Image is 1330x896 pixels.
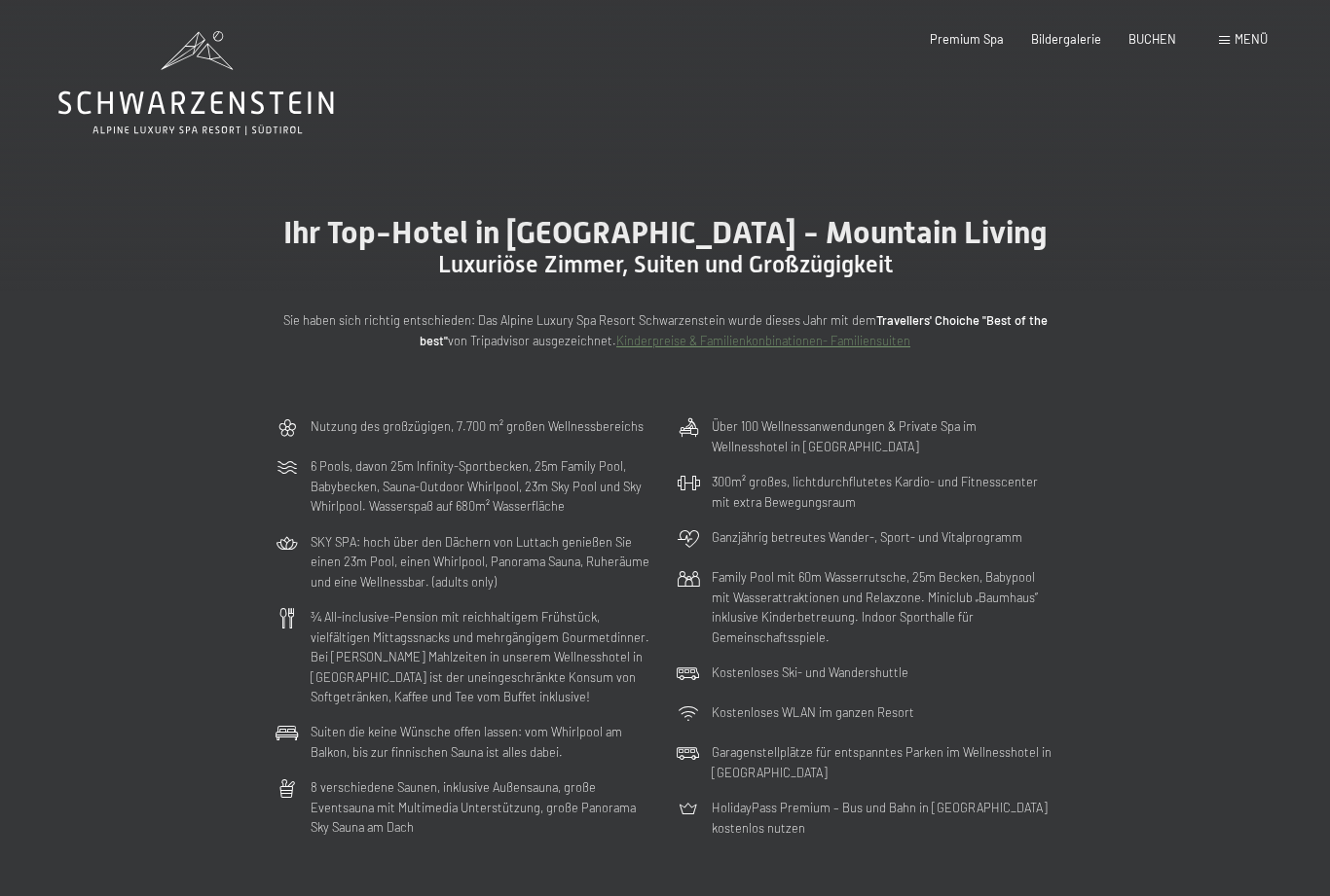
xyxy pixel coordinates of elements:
p: Kostenloses Ski- und Wandershuttle [712,663,908,682]
a: Kinderpreise & Familienkonbinationen- Familiensuiten [616,333,910,348]
p: Family Pool mit 60m Wasserrutsche, 25m Becken, Babypool mit Wasserattraktionen und Relaxzone. Min... [712,567,1054,647]
span: Luxuriöse Zimmer, Suiten und Großzügigkeit [438,251,893,278]
strong: Travellers' Choiche "Best of the best" [420,312,1048,347]
p: Über 100 Wellnessanwendungen & Private Spa im Wellnesshotel in [GEOGRAPHIC_DATA] [712,416,1054,456]
p: 6 Pools, davon 25m Infinity-Sportbecken, 25m Family Pool, Babybecken, Sauna-Outdoor Whirlpool, 23... [311,456,653,516]
span: Ihr Top-Hotel in [GEOGRAPHIC_DATA] - Mountain Living [283,214,1048,251]
p: 300m² großes, lichtdurchflutetes Kardio- und Fitnesscenter mit extra Bewegungsraum [712,472,1054,512]
p: 8 verschiedene Saunen, inklusive Außensauna, große Eventsauna mit Multimedia Unterstützung, große... [311,777,653,837]
p: Garagenstellplätze für entspanntes Parken im Wellnesshotel in [GEOGRAPHIC_DATA] [712,742,1054,782]
p: Suiten die keine Wünsche offen lassen: vom Whirlpool am Balkon, bis zur finnischen Sauna ist alle... [311,722,653,762]
p: Ganzjährig betreutes Wander-, Sport- und Vitalprogramm [712,527,1022,547]
p: ¾ All-inclusive-Pension mit reichhaltigem Frühstück, vielfältigen Mittagssnacks und mehrgängigem ... [311,607,653,706]
a: Premium Spa [930,31,1004,47]
p: Sie haben sich richtig entschieden: Das Alpine Luxury Spa Resort Schwarzenstein wurde dieses Jahr... [276,310,1054,350]
p: Kostenloses WLAN im ganzen Resort [712,702,914,722]
p: HolidayPass Premium – Bus und Bahn in [GEOGRAPHIC_DATA] kostenlos nutzen [712,798,1054,838]
p: Nutzung des großzügigen, 7.700 m² großen Wellnessbereichs [311,416,644,436]
a: BUCHEN [1128,31,1176,47]
a: Bildergalerie [1031,31,1101,47]
p: SKY SPA: hoch über den Dächern von Luttach genießen Sie einen 23m Pool, einen Whirlpool, Panorama... [311,532,653,591]
span: Menü [1235,31,1268,47]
